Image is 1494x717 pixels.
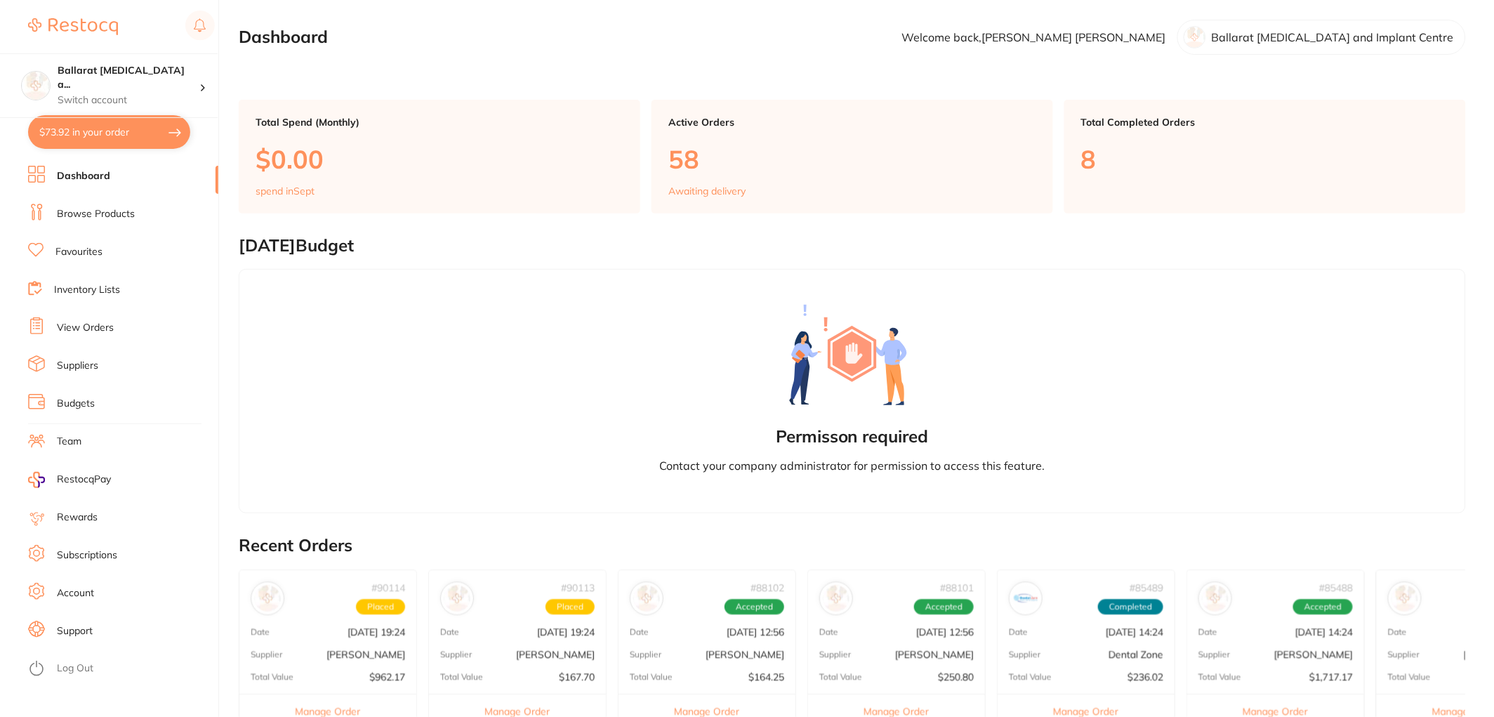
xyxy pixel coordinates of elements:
p: Supplier [440,650,472,659]
p: Date [819,627,838,637]
p: Date [440,627,459,637]
p: Contact your company administrator for permission to access this feature. [659,458,1045,473]
img: Restocq Logo [28,18,118,35]
a: Subscriptions [57,548,117,563]
p: [PERSON_NAME] [706,649,784,660]
a: Support [57,624,93,638]
h2: Dashboard [239,27,328,47]
p: $250.80 [938,671,974,683]
p: Switch account [58,93,199,107]
h2: [DATE] Budget [239,236,1466,256]
p: [PERSON_NAME] [1274,649,1353,660]
p: [DATE] 19:24 [348,626,405,638]
p: Total Value [819,672,862,682]
img: Adam Dental [633,585,660,612]
p: [PERSON_NAME] [895,649,974,660]
img: Henry Schein Halas [1202,585,1229,612]
span: Placed [546,599,595,614]
p: Date [630,627,649,637]
p: Total Value [440,672,483,682]
a: RestocqPay [28,472,111,488]
p: [PERSON_NAME] [516,649,595,660]
p: 58 [668,145,1036,173]
p: Total Value [630,672,673,682]
p: Supplier [819,650,851,659]
img: RestocqPay [28,472,45,488]
p: Date [1009,627,1028,637]
p: Date [251,627,270,637]
p: # 88102 [751,582,784,593]
span: Accepted [914,599,974,614]
span: Completed [1098,599,1163,614]
p: Active Orders [668,117,1036,128]
p: [DATE] 14:24 [1106,626,1163,638]
p: [DATE] 12:56 [727,626,784,638]
a: Browse Products [57,207,135,221]
a: Restocq Logo [28,11,118,43]
a: Budgets [57,397,95,411]
a: Dashboard [57,169,110,183]
h2: Permisson required [776,427,929,447]
p: $236.02 [1128,671,1163,683]
p: $1,717.17 [1309,671,1353,683]
p: Dental Zone [1109,649,1163,660]
a: Favourites [55,245,103,259]
a: Rewards [57,511,98,525]
p: Supplier [1198,650,1230,659]
h2: Recent Orders [239,536,1466,555]
img: Adam Dental [1391,585,1418,612]
a: Team [57,435,81,449]
p: [DATE] 12:56 [916,626,974,638]
img: Henry Schein Halas [444,585,470,612]
h4: Ballarat Wisdom Tooth and Implant Centre [58,64,199,91]
p: $0.00 [256,145,623,173]
a: View Orders [57,321,114,335]
a: Total Completed Orders8 [1064,100,1466,213]
p: Date [1388,627,1407,637]
img: Henry Schein Halas [823,585,850,612]
a: Log Out [57,662,93,676]
p: $962.17 [369,671,405,683]
p: spend in Sept [256,185,315,197]
p: Supplier [251,650,282,659]
button: Log Out [28,658,214,680]
p: Ballarat [MEDICAL_DATA] and Implant Centre [1212,31,1454,44]
a: Total Spend (Monthly)$0.00spend inSept [239,100,640,213]
p: Supplier [1009,650,1040,659]
p: 8 [1081,145,1449,173]
p: Supplier [1388,650,1420,659]
span: Accepted [725,599,784,614]
p: Total Completed Orders [1081,117,1449,128]
p: [DATE] 14:24 [1295,626,1353,638]
img: Ballarat Wisdom Tooth and Implant Centre [22,72,50,100]
p: [PERSON_NAME] [326,649,405,660]
span: RestocqPay [57,473,111,487]
p: Total Value [1009,672,1052,682]
a: Inventory Lists [54,283,120,297]
span: Accepted [1293,599,1353,614]
p: # 90114 [371,582,405,593]
p: Welcome back, [PERSON_NAME] [PERSON_NAME] [902,31,1166,44]
p: Total Value [1198,672,1241,682]
p: Total Spend (Monthly) [256,117,623,128]
span: Placed [356,599,405,614]
a: Account [57,586,94,600]
p: Awaiting delivery [668,185,746,197]
p: [DATE] 19:24 [537,626,595,638]
p: Supplier [630,650,661,659]
p: Total Value [1388,672,1431,682]
button: $73.92 in your order [28,115,190,149]
p: # 85488 [1319,582,1353,593]
img: Dental Zone [1012,585,1039,612]
img: Adam Dental [254,585,281,612]
p: Total Value [251,672,293,682]
p: $167.70 [559,671,595,683]
p: Date [1198,627,1217,637]
a: Suppliers [57,359,98,373]
p: # 85489 [1130,582,1163,593]
p: $164.25 [748,671,784,683]
p: # 88101 [940,582,974,593]
p: # 90113 [561,582,595,593]
a: Active Orders58Awaiting delivery [652,100,1053,213]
